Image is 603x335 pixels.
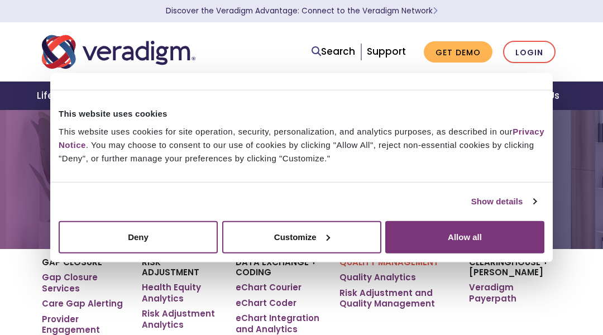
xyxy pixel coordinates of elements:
[42,272,125,294] a: Gap Closure Services
[312,44,355,59] a: Search
[59,221,218,253] button: Deny
[503,41,556,64] a: Login
[339,288,452,309] a: Risk Adjustment and Quality Management
[59,107,544,121] div: This website uses cookies
[236,313,323,334] a: eChart Integration and Analytics
[469,282,561,304] a: Veradigm Payerpath
[424,41,492,63] a: Get Demo
[59,126,544,149] a: Privacy Notice
[42,298,123,309] a: Care Gap Alerting
[30,82,109,110] a: Life Sciences
[367,45,406,58] a: Support
[59,125,544,165] div: This website uses cookies for site operation, security, personalization, and analytics purposes, ...
[222,221,381,253] button: Customize
[142,282,219,304] a: Health Equity Analytics
[142,308,219,330] a: Risk Adjustment Analytics
[166,6,438,16] a: Discover the Veradigm Advantage: Connect to the Veradigm NetworkLearn More
[471,195,536,208] a: Show details
[385,221,544,253] button: Allow all
[433,6,438,16] span: Learn More
[339,272,416,283] a: Quality Analytics
[42,33,195,70] img: Veradigm logo
[236,282,301,293] a: eChart Courier
[236,298,296,309] a: eChart Coder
